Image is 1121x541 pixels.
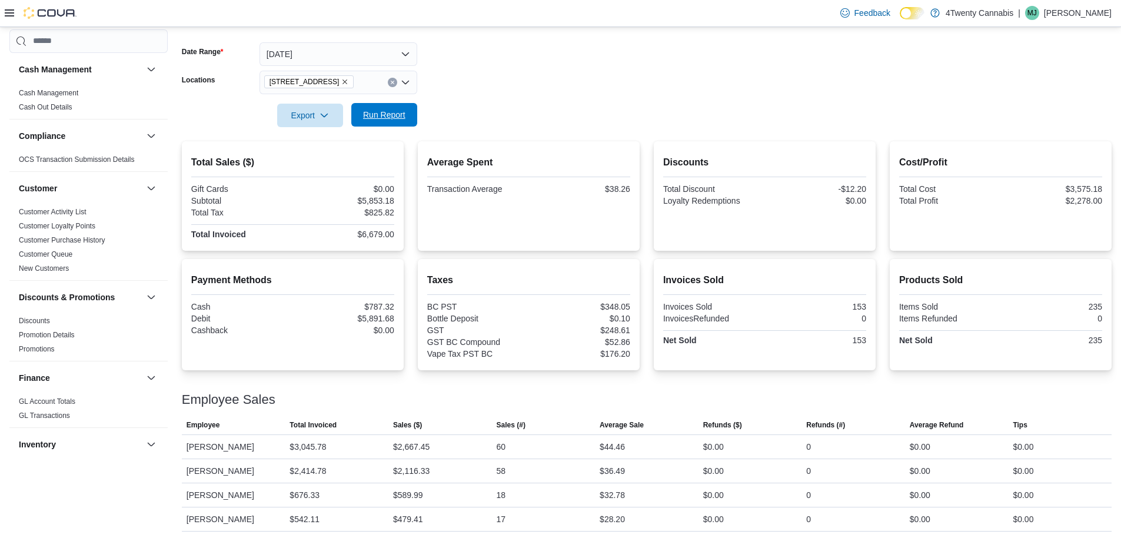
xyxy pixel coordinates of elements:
[295,208,394,217] div: $825.82
[663,302,763,311] div: Invoices Sold
[290,488,320,502] div: $676.33
[806,420,845,430] span: Refunds (#)
[19,345,55,353] a: Promotions
[806,512,811,526] div: 0
[19,317,50,325] a: Discounts
[427,155,630,170] h2: Average Spent
[182,507,285,531] div: [PERSON_NAME]
[341,78,348,85] button: Remove 3441 Kingsway Ave from selection in this group
[767,336,866,345] div: 153
[295,326,394,335] div: $0.00
[899,155,1102,170] h2: Cost/Profit
[767,314,866,323] div: 0
[1013,440,1033,454] div: $0.00
[663,196,763,205] div: Loyalty Redemptions
[899,314,999,323] div: Items Refunded
[19,130,142,142] button: Compliance
[19,103,72,111] a: Cash Out Details
[1003,184,1102,194] div: $3,575.18
[295,302,394,311] div: $787.32
[531,337,630,347] div: $52.86
[19,236,105,244] a: Customer Purchase History
[19,222,95,230] a: Customer Loyalty Points
[1013,512,1033,526] div: $0.00
[946,6,1013,20] p: 4Twenty Cannabis
[24,7,76,19] img: Cova
[767,196,866,205] div: $0.00
[836,1,895,25] a: Feedback
[910,464,930,478] div: $0.00
[703,464,724,478] div: $0.00
[9,86,168,119] div: Cash Management
[19,235,105,245] span: Customer Purchase History
[144,290,158,304] button: Discounts & Promotions
[144,129,158,143] button: Compliance
[899,336,933,345] strong: Net Sold
[663,184,763,194] div: Total Discount
[191,208,291,217] div: Total Tax
[264,75,354,88] span: 3441 Kingsway Ave
[19,331,75,339] a: Promotion Details
[270,76,340,88] span: [STREET_ADDRESS]
[182,47,224,57] label: Date Range
[531,302,630,311] div: $348.05
[19,264,69,273] span: New Customers
[191,230,246,239] strong: Total Invoiced
[19,344,55,354] span: Promotions
[600,488,625,502] div: $32.78
[899,273,1102,287] h2: Products Sold
[393,420,422,430] span: Sales ($)
[1003,196,1102,205] div: $2,278.00
[427,337,527,347] div: GST BC Compound
[1044,6,1112,20] p: [PERSON_NAME]
[19,291,142,303] button: Discounts & Promotions
[393,440,430,454] div: $2,667.45
[663,314,763,323] div: InvoicesRefunded
[295,230,394,239] div: $6,679.00
[295,184,394,194] div: $0.00
[1003,336,1102,345] div: 235
[144,371,158,385] button: Finance
[191,155,394,170] h2: Total Sales ($)
[1003,314,1102,323] div: 0
[295,196,394,205] div: $5,853.18
[401,78,410,87] button: Open list of options
[9,152,168,171] div: Compliance
[290,464,326,478] div: $2,414.78
[19,155,135,164] a: OCS Transaction Submission Details
[531,184,630,194] div: $38.26
[19,411,70,420] span: GL Transactions
[497,420,525,430] span: Sales (#)
[295,314,394,323] div: $5,891.68
[900,7,924,19] input: Dark Mode
[910,440,930,454] div: $0.00
[600,420,644,430] span: Average Sale
[393,488,423,502] div: $589.99
[144,181,158,195] button: Customer
[19,439,56,450] h3: Inventory
[19,250,72,258] a: Customer Queue
[910,420,964,430] span: Average Refund
[19,372,50,384] h3: Finance
[182,75,215,85] label: Locations
[144,437,158,452] button: Inventory
[427,326,527,335] div: GST
[19,64,92,75] h3: Cash Management
[767,184,866,194] div: -$12.20
[19,208,87,216] a: Customer Activity List
[899,302,999,311] div: Items Sold
[1013,488,1033,502] div: $0.00
[19,330,75,340] span: Promotion Details
[260,42,417,66] button: [DATE]
[1018,6,1020,20] p: |
[427,184,527,194] div: Transaction Average
[277,104,343,127] button: Export
[182,435,285,459] div: [PERSON_NAME]
[388,78,397,87] button: Clear input
[144,62,158,77] button: Cash Management
[19,88,78,98] span: Cash Management
[427,273,630,287] h2: Taxes
[182,459,285,483] div: [PERSON_NAME]
[600,440,625,454] div: $44.46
